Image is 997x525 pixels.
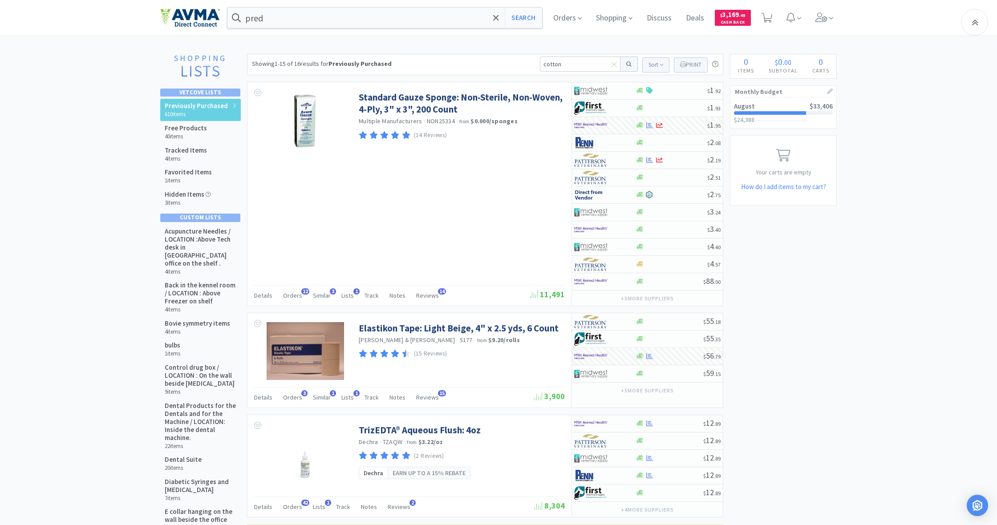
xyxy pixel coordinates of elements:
h5: Previously Purchased [165,102,228,110]
span: $ [707,88,710,94]
span: $ [703,371,706,377]
span: 5177 [460,336,473,344]
span: . 51 [714,174,721,181]
span: . 24 [714,209,721,216]
span: 12 [703,470,721,480]
span: · [380,438,381,446]
h5: Control drug box / LOCATION : On the wall beside [MEDICAL_DATA] [165,363,236,388]
span: 56 [703,351,721,361]
span: Lists [341,291,354,299]
strong: Previously Purchased [328,60,392,68]
span: $ [707,192,710,198]
span: . 40 [714,244,721,250]
span: 1 [325,500,331,506]
span: 1 [707,85,721,95]
a: DechraEarn up to a 15% rebate [359,467,470,479]
span: $ [707,157,710,164]
p: (2 Reviews) [414,452,444,461]
span: $ [703,353,706,360]
span: 4 [707,258,721,269]
p: Your carts are empty [730,167,836,177]
h6: 1 items [165,350,180,357]
div: Custom Lists [160,214,240,222]
strong: $3.22 / oz [418,438,443,446]
input: Filter results... [540,57,620,72]
h4: Carts [805,66,836,75]
h6: 4 items [165,155,207,162]
span: . 89 [714,455,721,462]
button: +5more suppliers [616,292,678,305]
span: 15 [438,390,446,396]
a: Multiple Manufacturers [359,117,422,125]
span: Details [254,503,272,511]
span: Orders [283,393,302,401]
a: Standard Gauze Sponge: Non-Sterile, Non-Woven, 4-Ply, 3" x 3", 200 Count [359,91,563,116]
span: 3 [301,390,308,396]
img: 7c08a12d731a4e6abc8954194465f684_371970.png [276,91,334,149]
span: $ [775,58,778,67]
a: [PERSON_NAME] & [PERSON_NAME] [359,336,455,344]
span: 12 [703,452,721,463]
img: f5e969b455434c6296c6d81ef179fa71_3.png [574,258,608,271]
span: 3 [707,206,721,217]
a: Discuss [643,14,675,22]
img: e4e33dab9f054f5782a47901c742baa9_102.png [160,8,220,27]
div: Open Intercom Messenger [967,495,988,516]
button: Sort [642,57,669,73]
span: Details [254,393,272,401]
span: Track [365,291,379,299]
img: 67d67680309e4a0bb49a5ff0391dcc42_6.png [574,486,608,500]
img: 86a38f364f894d60a74c0d4a9b817485_80812.jpeg [267,322,344,380]
span: Cash Back [720,20,746,26]
span: Similar [313,393,331,401]
a: TrizEDTA® Aqueous Flush: 4oz [359,424,481,436]
span: · [456,336,458,344]
span: Similar [313,291,331,299]
span: 0 [778,56,782,67]
h5: E collar hanging on the wall beside the office [165,508,236,524]
button: Print [674,57,708,73]
h5: bulbs [165,341,180,349]
span: 88 [703,276,721,286]
img: f6b2451649754179b5b4e0c70c3f7cb0_2.png [574,119,608,132]
h2: Lists [165,63,236,80]
span: . 45 [739,12,746,18]
a: $3,169.45Cash Back [715,6,751,30]
img: e5227090d15a48f5bdafdf6cf47cd79c_346278.jpg [280,424,330,482]
img: f6b2451649754179b5b4e0c70c3f7cb0_2.png [574,350,608,363]
img: 67d67680309e4a0bb49a5ff0391dcc42_6.png [574,101,608,115]
img: 4dd14cff54a648ac9e977f0c5da9bc2e_5.png [574,84,608,97]
img: f5e969b455434c6296c6d81ef179fa71_3.png [574,153,608,167]
span: $ [703,455,706,462]
span: · [456,117,458,125]
span: . 92 [714,88,721,94]
span: 55 [703,333,721,343]
span: . 75 [714,192,721,198]
span: Track [336,503,350,511]
span: . 15 [714,371,721,377]
span: 12 [703,435,721,445]
strong: $0.000 / sponges [470,117,518,125]
span: Earn up to a 15% rebate [393,468,466,478]
span: 1 [330,390,336,396]
h5: Acupuncture Needles / LOCATION :Above Tech desk in [GEOGRAPHIC_DATA] office on the shelf . [165,227,236,267]
span: $ [703,472,706,479]
span: $ [703,490,706,497]
span: . 79 [714,353,721,360]
span: 55 [703,316,721,326]
span: Orders [283,291,302,299]
img: f6b2451649754179b5b4e0c70c3f7cb0_2.png [574,223,608,236]
span: . 95 [714,122,721,129]
img: 67d67680309e4a0bb49a5ff0391dcc42_6.png [574,332,608,346]
span: Reviews [416,291,439,299]
h5: Dental Products for the Dentals and for the Machine / LOCATION: Inside the dental machine. [165,402,236,442]
span: · [404,438,405,446]
span: 1 [707,102,721,113]
span: $ [703,319,706,325]
span: 0 [744,56,748,67]
img: 4dd14cff54a648ac9e977f0c5da9bc2e_5.png [574,240,608,254]
span: 2 [707,172,721,182]
span: 12 [301,288,309,295]
span: $ [707,244,710,250]
a: August$33,406$24,388 [730,97,836,128]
